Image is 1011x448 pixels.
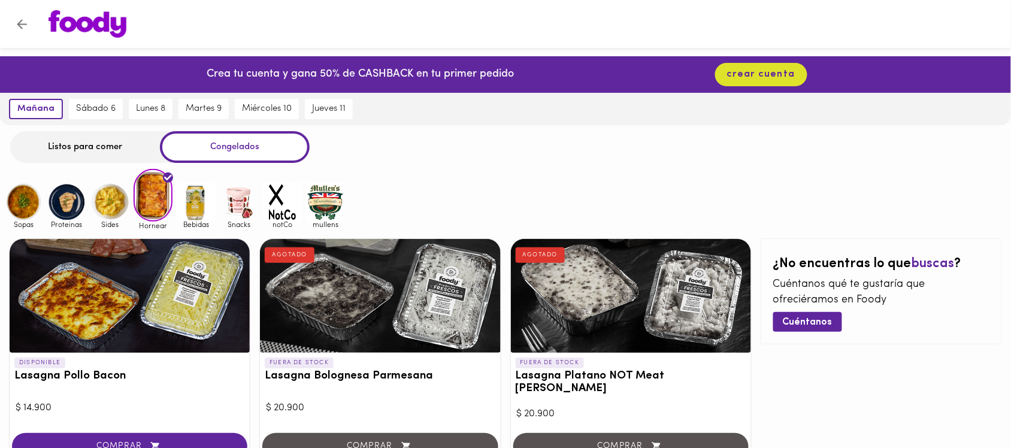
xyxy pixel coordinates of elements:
span: buscas [912,257,955,271]
span: Hornear [134,222,172,229]
span: Snacks [220,220,259,228]
button: crear cuenta [715,63,807,86]
p: Cuéntanos qué te gustaría que ofreciéramos en Foody [773,277,989,308]
div: Congelados [160,131,310,163]
img: Hornear [134,169,172,222]
span: Sopas [4,220,43,228]
span: Bebidas [177,220,216,228]
button: martes 9 [178,99,229,119]
div: Lasagna Platano NOT Meat Burger [511,239,751,353]
div: Listos para comer [10,131,160,163]
h2: ¿No encuentras lo que ? [773,257,989,271]
img: logo.png [49,10,126,38]
p: DISPONIBLE [14,358,65,368]
span: jueves 11 [312,104,346,114]
iframe: Messagebird Livechat Widget [942,379,999,436]
img: mullens [306,183,345,222]
span: Proteinas [47,220,86,228]
span: Cuéntanos [783,317,833,328]
p: FUERA DE STOCK [516,358,585,368]
h3: Lasagna Platano NOT Meat [PERSON_NAME] [516,370,746,395]
span: miércoles 10 [242,104,292,114]
img: Proteinas [47,183,86,222]
span: martes 9 [186,104,222,114]
button: Cuéntanos [773,312,842,332]
button: Volver [7,10,37,39]
div: $ 20.900 [517,407,745,421]
span: mullens [306,220,345,228]
p: Crea tu cuenta y gana 50% de CASHBACK en tu primer pedido [207,67,514,83]
span: Sides [90,220,129,228]
button: miércoles 10 [235,99,299,119]
div: $ 20.900 [266,401,494,415]
img: Sides [90,183,129,222]
div: Lasagna Bolognesa Parmesana [260,239,500,353]
p: FUERA DE STOCK [265,358,334,368]
h3: Lasagna Bolognesa Parmesana [265,370,495,383]
h3: Lasagna Pollo Bacon [14,370,245,383]
span: notCo [263,220,302,228]
div: AGOTADO [516,247,565,263]
button: lunes 8 [129,99,172,119]
button: jueves 11 [305,99,353,119]
img: Bebidas [177,183,216,222]
span: lunes 8 [136,104,165,114]
button: sábado 6 [69,99,123,119]
span: crear cuenta [727,69,795,80]
img: notCo [263,183,302,222]
img: Snacks [220,183,259,222]
button: mañana [9,99,63,119]
img: Sopas [4,183,43,222]
div: Lasagna Pollo Bacon [10,239,250,353]
div: AGOTADO [265,247,314,263]
div: $ 14.900 [16,401,244,415]
span: mañana [17,104,55,114]
span: sábado 6 [76,104,116,114]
